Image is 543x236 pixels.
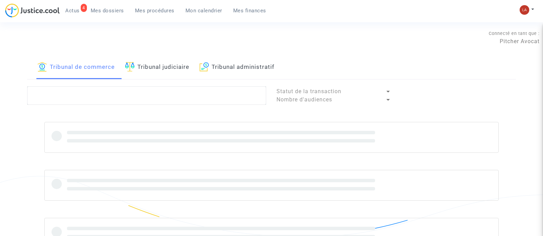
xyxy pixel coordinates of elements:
img: icon-banque.svg [37,62,47,72]
a: Tribunal de commerce [37,56,115,79]
div: 4 [81,4,87,12]
a: Mes procédures [129,5,180,16]
img: jc-logo.svg [5,3,60,17]
span: Statut de la transaction [276,88,341,95]
img: 3f9b7d9779f7b0ffc2b90d026f0682a9 [520,5,529,15]
span: Nombre d'audiences [276,96,332,103]
a: Tribunal administratif [200,56,274,79]
span: Mon calendrier [185,8,222,14]
a: 4Actus [60,5,85,16]
span: Mes finances [233,8,266,14]
span: Mes procédures [135,8,174,14]
img: icon-faciliter-sm.svg [125,62,135,72]
a: Mon calendrier [180,5,228,16]
img: icon-archive.svg [200,62,209,72]
a: Mes dossiers [85,5,129,16]
span: Connecté en tant que : [489,31,540,36]
a: Mes finances [228,5,272,16]
a: Tribunal judiciaire [125,56,189,79]
span: Mes dossiers [91,8,124,14]
span: Actus [65,8,80,14]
